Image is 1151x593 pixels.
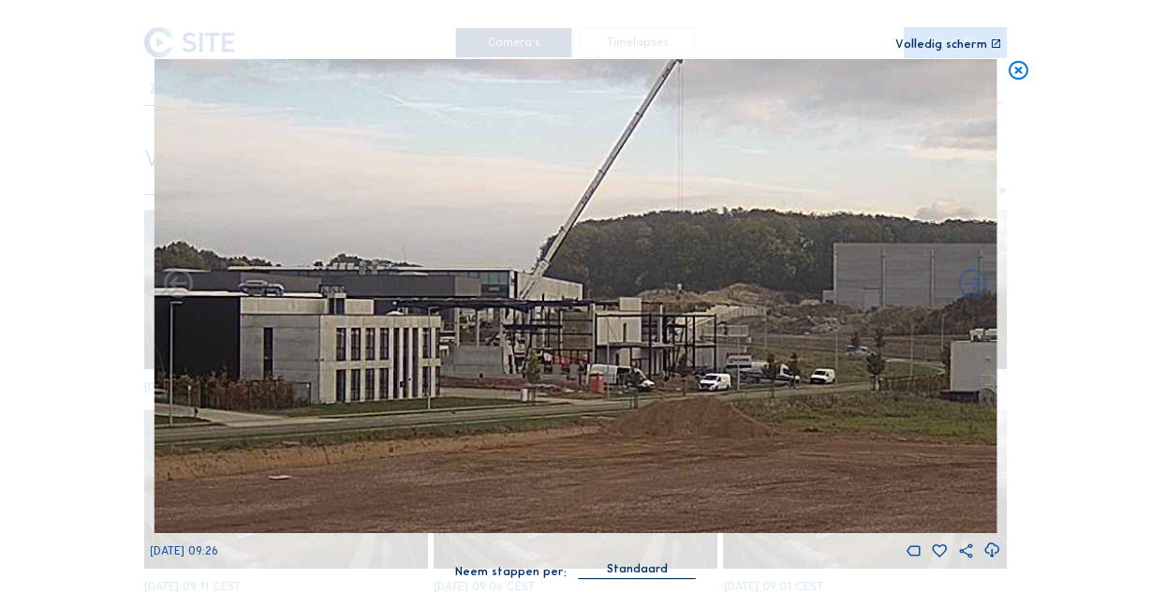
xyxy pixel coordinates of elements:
[895,38,987,50] div: Volledig scherm
[578,560,695,577] div: Standaard
[955,267,990,302] i: Back
[607,560,668,577] div: Standaard
[161,267,196,302] i: Forward
[154,59,996,533] img: Image
[150,543,218,557] span: [DATE] 09:26
[455,566,567,577] div: Neem stappen per:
